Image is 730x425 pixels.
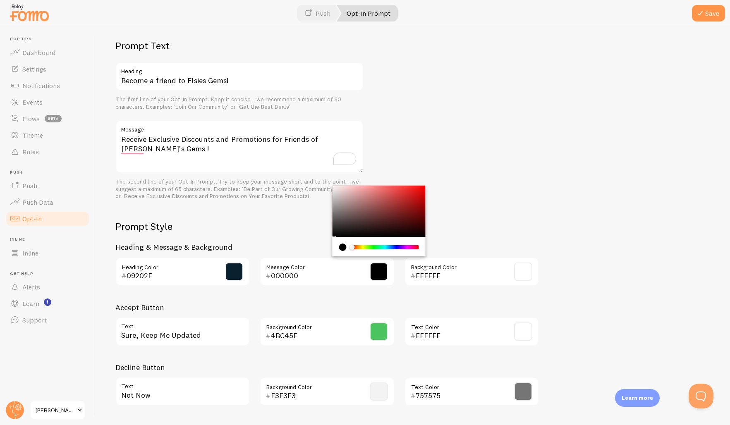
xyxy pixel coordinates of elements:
a: Rules [5,143,90,160]
span: Support [22,316,47,324]
iframe: Help Scout Beacon - Open [689,384,713,408]
a: Alerts [5,279,90,295]
span: Opt-In [22,215,42,223]
label: Message [115,120,364,134]
label: Text [115,377,250,391]
a: Support [5,312,90,328]
a: Inline [5,245,90,261]
a: Notifications [5,77,90,94]
div: Chrome color picker [332,186,425,256]
a: Learn [5,295,90,312]
a: Flows beta [5,110,90,127]
a: [PERSON_NAME]'s Gems [30,400,86,420]
span: Events [22,98,43,106]
h2: Prompt Text [115,39,364,52]
h3: Decline Button [115,363,539,372]
span: Alerts [22,283,40,291]
p: Learn more [622,394,653,402]
div: The first line of your Opt-In Prompt. Keep it concise - we recommend a maximum of 30 characters. ... [115,96,364,110]
span: Push Data [22,198,53,206]
span: Flows [22,115,40,123]
a: Opt-In [5,210,90,227]
a: Events [5,94,90,110]
span: Dashboard [22,48,55,57]
span: beta [45,115,62,122]
span: Inline [22,249,38,257]
a: Settings [5,61,90,77]
a: Dashboard [5,44,90,61]
svg: <p>Watch New Feature Tutorials!</p> [44,298,51,306]
a: Push [5,177,90,194]
span: Push [22,181,37,190]
span: Push [10,170,90,175]
h3: Accept Button [115,303,539,312]
label: Text [115,317,250,331]
div: current color is #000000 [339,244,346,251]
a: Theme [5,127,90,143]
textarea: To enrich screen reader interactions, please activate Accessibility in Grammarly extension settings [115,120,364,173]
span: Theme [22,131,43,139]
h3: Heading & Message & Background [115,242,539,252]
span: Notifications [22,81,60,90]
span: Pop-ups [10,36,90,42]
span: Settings [22,65,46,73]
a: Push Data [5,194,90,210]
span: Learn [22,299,39,308]
h2: Prompt Style [115,220,539,233]
div: The second line of your Opt-In Prompt. Try to keep your message short and to the point - we sugge... [115,178,364,200]
div: Learn more [615,389,660,407]
label: Heading [115,62,364,76]
img: fomo-relay-logo-orange.svg [9,2,50,23]
span: Get Help [10,271,90,277]
span: Rules [22,148,39,156]
span: Inline [10,237,90,242]
span: [PERSON_NAME]'s Gems [36,405,75,415]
